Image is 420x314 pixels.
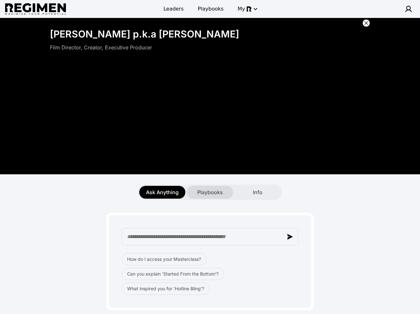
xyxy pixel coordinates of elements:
[5,3,66,15] img: Regimen logo
[405,5,412,13] img: user icon
[253,188,262,196] span: Info
[194,3,228,15] a: Playbooks
[234,3,260,15] button: My
[235,186,281,199] button: Info
[139,186,185,199] button: Ask Anything
[163,5,183,13] span: Leaders
[159,3,187,15] a: Leaders
[46,55,374,170] iframe: Director X Regimen: Intro
[122,283,210,295] button: What inspired you for 'Hotline Bling'?
[187,186,233,199] button: Playbooks
[287,234,293,240] img: send message
[50,28,239,40] div: [PERSON_NAME] p.k.a [PERSON_NAME]
[122,268,224,280] button: Can you explain 'Started From the Bottom'?
[146,188,179,196] span: Ask Anything
[122,253,206,265] button: How do I access your Masterclass?
[198,5,224,13] span: Playbooks
[197,188,223,196] span: Playbooks
[50,44,370,51] div: Film Director, Creator, Executive Producer
[238,5,245,13] span: My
